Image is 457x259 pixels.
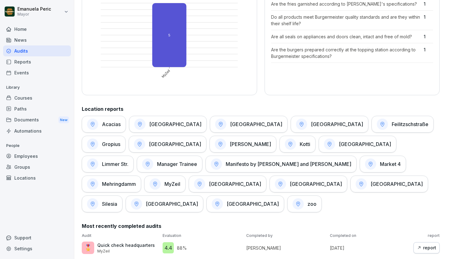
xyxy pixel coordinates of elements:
font: Location reports [82,106,123,112]
font: [GEOGRAPHIC_DATA] [290,181,342,187]
font: Market 4 [380,161,401,167]
a: Groups [3,162,71,172]
font: [GEOGRAPHIC_DATA] [146,201,198,207]
font: News [14,37,27,43]
font: MyZeil [97,249,110,253]
font: Groups [14,164,30,170]
font: Events [14,70,29,75]
font: Manager Trainee [157,161,197,167]
font: 1 [424,1,426,7]
a: Kotti [279,136,316,153]
a: Courses [3,92,71,103]
a: Settings [3,243,71,254]
font: report [428,233,440,238]
font: Audit [82,233,91,238]
font: [PERSON_NAME] [230,141,271,147]
font: 4.4 [164,245,172,251]
a: Events [3,67,71,78]
a: MyZeil [144,176,186,192]
font: Quick check headquarters [97,243,155,248]
font: 1 [424,14,426,20]
font: [GEOGRAPHIC_DATA] [227,201,279,207]
a: Limmer Str. [82,156,134,172]
font: Audits [14,48,28,54]
font: [GEOGRAPHIC_DATA] [311,121,363,127]
a: News [3,35,71,45]
font: [GEOGRAPHIC_DATA] [339,141,391,147]
font: Courses [14,95,32,101]
a: Home [3,24,71,35]
a: [GEOGRAPHIC_DATA] [270,176,347,192]
font: % [182,245,187,251]
a: Acacias [82,116,126,133]
font: Limmer Str. [102,161,128,167]
font: People [6,143,20,148]
a: Mehringdamm [82,176,141,192]
font: [GEOGRAPHIC_DATA] [371,181,423,187]
a: [PERSON_NAME] [210,136,276,153]
a: Feilitzschstraße [372,116,434,133]
font: Automations [14,128,42,134]
font: Peric [40,6,51,12]
font: [DATE] [330,245,344,251]
a: [GEOGRAPHIC_DATA] [350,176,428,192]
a: Market 4 [360,156,406,172]
font: [GEOGRAPHIC_DATA] [209,181,261,187]
font: Manifesto by [PERSON_NAME] and [PERSON_NAME] [226,161,351,167]
a: Employees [3,151,71,162]
font: Documents [14,117,39,122]
button: report [413,242,440,253]
font: Are the burgers prepared correctly at the topping station according to Burgermeister specifications? [271,47,416,59]
font: Do all products meet Burgermeister quality standards and are they within their shelf life? [271,14,420,26]
font: [GEOGRAPHIC_DATA] [149,141,201,147]
a: Paths [3,103,71,114]
font: Settings [14,246,32,251]
font: MyZeil [164,181,180,187]
font: 1 [424,47,426,52]
font: Most recently completed audits [82,223,161,229]
font: 88 [177,245,182,251]
font: Evaluation [163,233,181,238]
font: [PERSON_NAME] [246,245,281,251]
font: 🎖️ [84,244,92,252]
font: [GEOGRAPHIC_DATA] [230,121,282,127]
a: [GEOGRAPHIC_DATA] [126,195,203,212]
font: zoo [307,201,316,207]
a: Manager Trainee [137,156,202,172]
a: Manifesto by [PERSON_NAME] and [PERSON_NAME] [205,156,357,172]
a: [GEOGRAPHIC_DATA] [129,116,207,133]
font: Home [14,26,27,32]
font: Paths [14,106,27,111]
a: Gropius [82,136,126,153]
font: Acacias [102,121,121,127]
a: Locations [3,172,71,183]
a: Reports [3,56,71,67]
font: Kotti [300,141,310,147]
font: Mehringdamm [102,181,136,187]
text: MyZeil [161,69,171,78]
font: Mayor [17,12,29,16]
a: Audits [3,45,71,56]
font: Completed on [330,233,356,238]
a: [GEOGRAPHIC_DATA] [129,136,206,153]
font: [GEOGRAPHIC_DATA] [149,121,201,127]
font: Are all seals on appliances and doors clean, intact and free of mold? [271,34,412,39]
font: report [423,245,436,250]
font: Locations [14,175,36,181]
font: Gropius [102,141,120,147]
font: Support [14,235,31,240]
a: Silesia [82,195,122,212]
a: [GEOGRAPHIC_DATA] [210,116,288,133]
font: 1 [424,34,426,39]
font: Feilitzschstraße [392,121,428,127]
font: Emanuela [17,6,39,12]
font: Are the fries garnished according to [PERSON_NAME]'s specifications? [271,1,417,7]
font: Library [6,85,20,90]
a: zoo [287,195,322,212]
font: New [60,118,67,122]
a: [GEOGRAPHIC_DATA] [189,176,266,192]
font: Silesia [102,201,117,207]
a: DocumentsNew [3,114,71,126]
font: Completed by [246,233,273,238]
